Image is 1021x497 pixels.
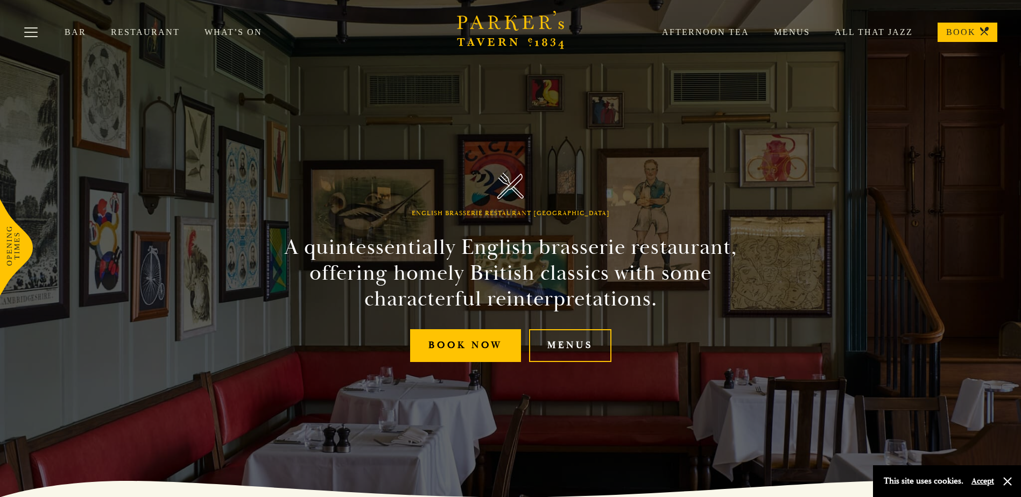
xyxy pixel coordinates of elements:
p: This site uses cookies. [884,473,963,489]
button: Close and accept [1002,476,1013,487]
h1: English Brasserie Restaurant [GEOGRAPHIC_DATA] [412,210,610,217]
h2: A quintessentially English brasserie restaurant, offering homely British classics with some chara... [265,235,756,312]
a: Book Now [410,329,521,362]
a: Menus [529,329,611,362]
button: Accept [971,476,994,486]
img: Parker's Tavern Brasserie Cambridge [497,173,524,199]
